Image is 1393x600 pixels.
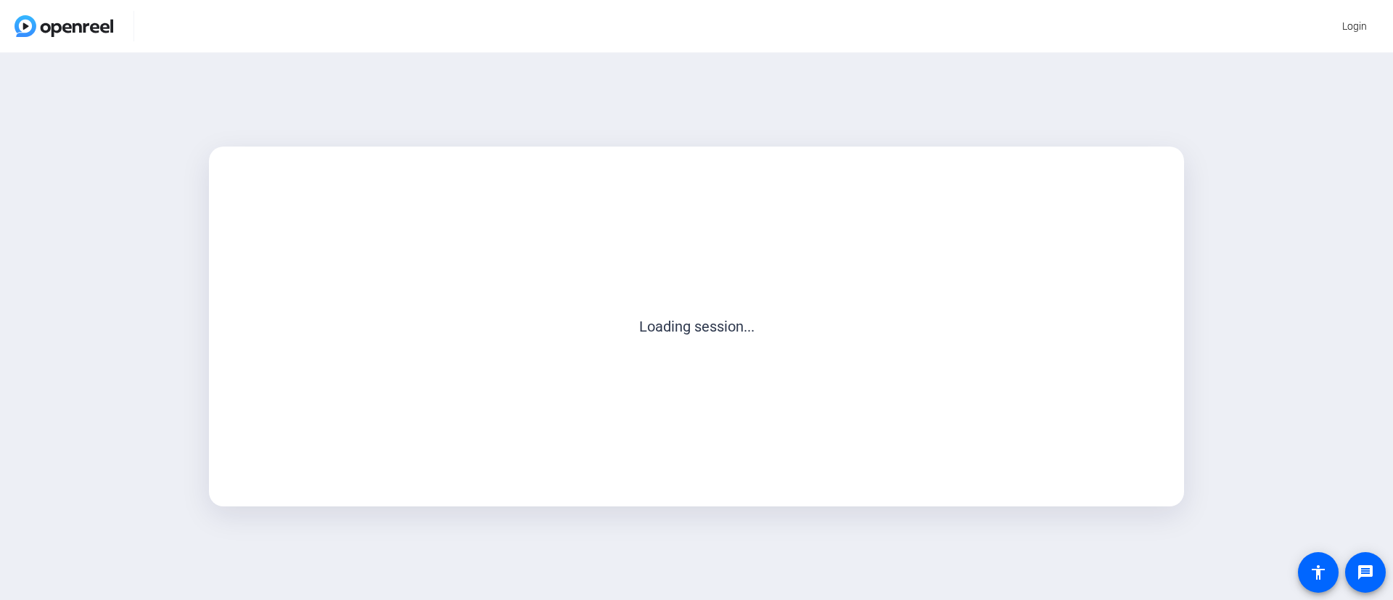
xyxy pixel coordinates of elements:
[15,15,113,37] img: OpenReel logo
[1342,19,1367,34] span: Login
[241,316,1153,337] p: Loading session...
[1310,564,1327,581] mat-icon: accessibility
[1331,13,1378,39] button: Login
[1357,564,1374,581] mat-icon: message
